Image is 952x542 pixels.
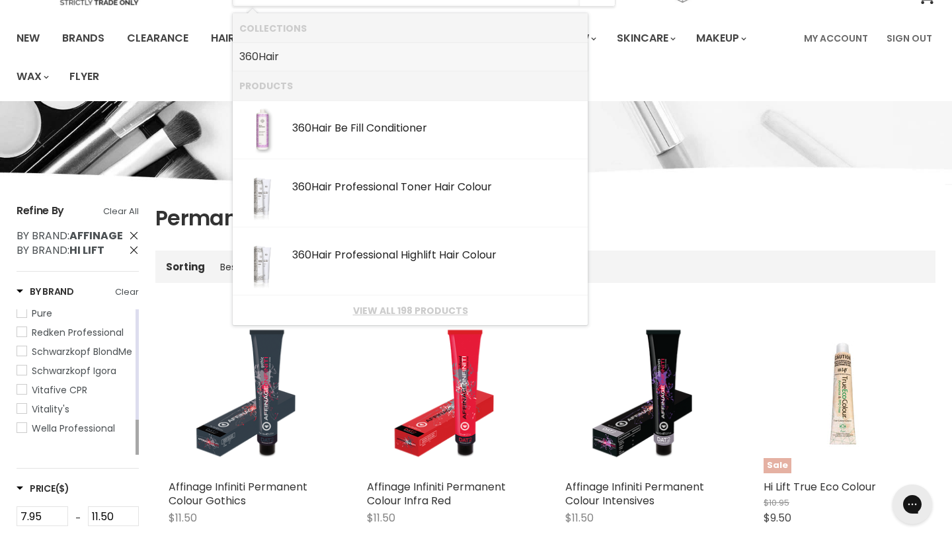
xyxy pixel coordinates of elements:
[367,315,526,473] a: Affinage Infiniti Permanent Colour Infra Red
[186,315,311,473] img: Affinage Infiniti Permanent Colour Gothics
[17,421,133,436] a: Wella Professional
[88,506,139,526] input: Max Price
[17,506,68,526] input: Min Price
[565,479,704,508] a: Affinage Infiniti Permanent Colour Intensives
[292,181,581,195] div: Hair Professional Toner Hair Colour
[32,364,116,377] span: Schwarzkopf Igora
[52,24,114,52] a: Brands
[155,204,935,232] h1: Permanent Hair Colour
[292,247,311,262] b: 360
[879,24,940,52] a: Sign Out
[565,315,724,473] a: Affinage Infiniti Permanent Colour Intensives
[239,107,286,153] img: BeFillConditioner_transparent_200x.png
[764,315,922,473] a: Hi Lift True Eco ColourSale
[32,307,52,320] span: Pure
[17,243,104,258] span: :
[7,19,796,96] ul: Main menu
[7,24,50,52] a: New
[233,227,588,295] li: Products: 360 Hair Professional Highlift Hair Colour
[764,510,791,525] span: $9.50
[292,122,581,136] div: Hair Be Fill Conditioner
[32,422,115,435] span: Wella Professional
[764,458,791,473] span: Sale
[764,496,789,509] span: $10.95
[17,306,133,321] a: Pure
[17,243,67,258] span: By Brand
[68,506,88,530] div: -
[796,24,876,52] a: My Account
[32,345,132,358] span: Schwarzkopf BlondMe
[292,120,311,135] b: 360
[17,402,133,416] a: Vitality's
[233,43,588,71] li: Collections: 360 Hair
[169,479,307,508] a: Affinage Infiniti Permanent Colour Gothics
[17,364,133,378] a: Schwarzkopf Igora
[32,383,87,397] span: Vitafive CPR
[17,482,69,495] h3: Price($)
[384,315,509,473] img: Affinage Infiniti Permanent Colour Infra Red
[239,46,581,67] a: Hair
[32,403,69,416] span: Vitality's
[233,71,588,100] li: Products
[292,179,311,194] b: 360
[17,228,67,243] span: By Brand
[17,285,74,298] h3: By Brand
[686,24,754,52] a: Makeup
[17,325,133,340] a: Redken Professional
[17,243,139,258] a: By Brand: Hi Lift
[607,24,684,52] a: Skincare
[169,315,327,473] a: Affinage Infiniti Permanent Colour Gothics
[115,285,139,299] a: Clear
[239,305,581,316] a: View all 198 products
[233,295,588,325] li: View All
[242,166,284,221] img: g.22_1_4_854406b9-21bd-4a6d-afff-43264e91a06b_200x.jpg
[169,510,197,525] span: $11.50
[166,261,205,272] label: Sorting
[367,479,506,508] a: Affinage Infiniti Permanent Colour Infra Red
[59,63,109,91] a: Flyer
[17,229,139,243] a: By Brand: Affinage
[17,344,133,359] a: Schwarzkopf BlondMe
[886,480,939,529] iframe: Gorgias live chat messenger
[69,243,104,258] strong: Hi Lift
[233,100,588,159] li: Products: 360 Hair Be Fill Conditioner
[17,203,64,218] span: Refine By
[582,315,707,473] img: Affinage Infiniti Permanent Colour Intensives
[790,315,896,473] img: Hi Lift True Eco Colour
[764,479,876,494] a: Hi Lift True Eco Colour
[367,510,395,525] span: $11.50
[7,63,57,91] a: Wax
[32,326,124,339] span: Redken Professional
[117,24,198,52] a: Clearance
[242,234,284,290] img: g.22_1_4_c5cc71cb-80d9-4fae-abd6-425750b48d86_200x.jpg
[103,204,139,219] a: Clear All
[233,159,588,227] li: Products: 360 Hair Professional Toner Hair Colour
[17,482,69,495] span: Price
[239,49,258,64] b: 360
[233,13,588,43] li: Collections
[201,24,278,52] a: Haircare
[69,228,123,243] strong: Affinage
[292,249,581,263] div: Hair Professional Highlift Hair Colour
[565,510,594,525] span: $11.50
[17,228,123,243] span: :
[56,482,69,495] span: ($)
[17,383,133,397] a: Vitafive CPR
